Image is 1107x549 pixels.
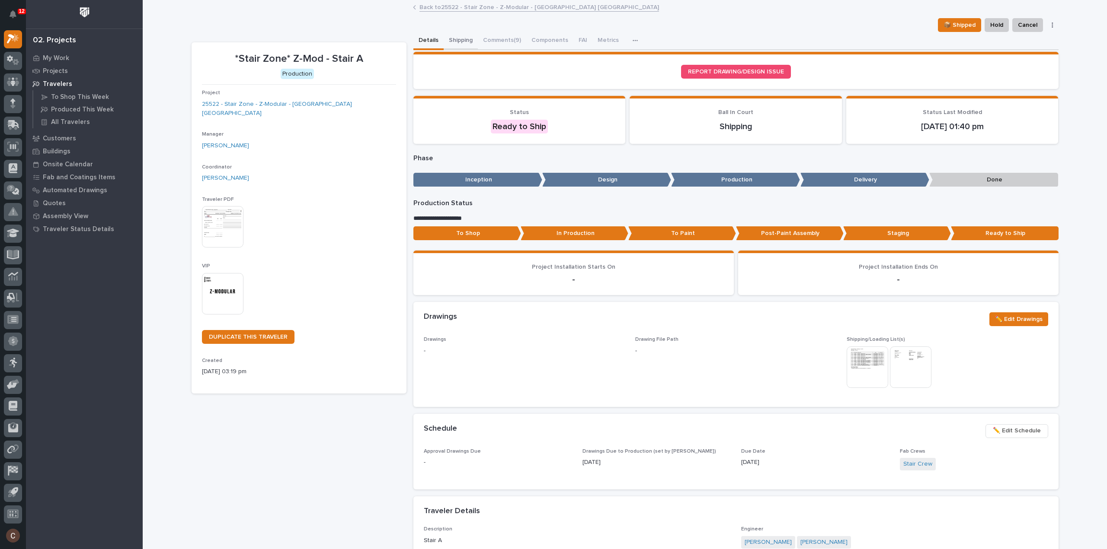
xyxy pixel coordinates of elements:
[510,109,529,115] span: Status
[671,173,800,187] p: Production
[33,116,143,128] a: All Travelers
[857,121,1048,132] p: [DATE] 01:40 pm
[19,8,25,14] p: 12
[413,173,542,187] p: Inception
[843,226,951,241] p: Staging
[424,346,625,355] p: -
[209,334,288,340] span: DUPLICATE THIS TRAVELER
[26,171,143,184] a: Fab and Coatings Items
[993,425,1041,436] span: ✏️ Edit Schedule
[985,18,1009,32] button: Hold
[26,132,143,145] a: Customers
[77,4,93,20] img: Workspace Logo
[424,458,572,467] p: -
[741,527,763,532] span: Engineer
[26,197,143,209] a: Quotes
[413,32,444,50] button: Details
[542,173,671,187] p: Design
[51,106,114,114] p: Produced This Week
[582,458,731,467] p: [DATE]
[26,64,143,77] a: Projects
[202,358,222,363] span: Created
[688,69,784,75] span: REPORT DRAWING/DESIGN ISSUE
[419,2,659,12] a: Back to25522 - Stair Zone - Z-Modular - [GEOGRAPHIC_DATA] [GEOGRAPHIC_DATA]
[43,54,69,62] p: My Work
[995,314,1043,324] span: ✏️ Edit Drawings
[43,213,88,220] p: Assembly View
[944,20,976,30] span: 📦 Shipped
[929,173,1058,187] p: Done
[741,449,765,454] span: Due Date
[33,36,76,45] div: 02. Projects
[43,174,115,181] p: Fab and Coatings Items
[26,184,143,197] a: Automated Drawings
[635,346,637,355] p: -
[202,100,396,118] a: 25522 - Stair Zone - Z-Modular - [GEOGRAPHIC_DATA] [GEOGRAPHIC_DATA]
[424,337,446,342] span: Drawings
[202,90,220,95] span: Project
[43,80,72,88] p: Travelers
[202,367,396,376] p: [DATE] 03:19 pm
[951,226,1059,241] p: Ready to Ship
[43,135,76,143] p: Customers
[444,32,478,50] button: Shipping
[202,165,232,170] span: Coordinator
[718,109,753,115] span: Ball In Court
[628,226,736,241] p: To Paint
[26,51,143,64] a: My Work
[424,449,481,454] span: Approval Drawings Due
[413,226,521,241] p: To Shop
[202,263,210,269] span: VIP
[859,264,938,270] span: Project Installation Ends On
[582,449,716,454] span: Drawings Due to Production (set by [PERSON_NAME])
[51,118,90,126] p: All Travelers
[43,161,93,168] p: Onsite Calendar
[202,330,294,344] a: DUPLICATE THIS TRAVELER
[1018,20,1037,30] span: Cancel
[749,274,1048,285] p: -
[424,536,731,545] p: Stair A
[43,67,68,75] p: Projects
[592,32,624,50] button: Metrics
[26,158,143,171] a: Onsite Calendar
[33,103,143,115] a: Produced This Week
[51,93,109,101] p: To Shop This Week
[800,173,929,187] p: Delivery
[26,209,143,222] a: Assembly View
[202,197,234,202] span: Traveler PDF
[526,32,573,50] button: Components
[202,132,224,137] span: Manager
[43,187,107,194] p: Automated Drawings
[202,141,249,150] a: [PERSON_NAME]
[923,109,982,115] span: Status Last Modified
[33,91,143,103] a: To Shop This Week
[745,538,792,547] a: [PERSON_NAME]
[532,264,615,270] span: Project Installation Starts On
[202,174,249,183] a: [PERSON_NAME]
[424,527,452,532] span: Description
[1012,18,1043,32] button: Cancel
[990,20,1003,30] span: Hold
[847,337,905,342] span: Shipping/Loading List(s)
[202,53,396,65] p: *Stair Zone* Z-Mod - Stair A
[26,77,143,90] a: Travelers
[478,32,526,50] button: Comments (9)
[635,337,678,342] span: Drawing File Path
[26,222,143,235] a: Traveler Status Details
[43,200,66,207] p: Quotes
[413,199,1059,207] p: Production Status
[938,18,981,32] button: 📦 Shipped
[4,527,22,545] button: users-avatar
[11,10,22,24] div: Notifications12
[989,312,1048,326] button: ✏️ Edit Drawings
[43,225,114,233] p: Traveler Status Details
[4,5,22,23] button: Notifications
[43,148,70,155] p: Buildings
[424,312,457,322] h2: Drawings
[424,274,723,285] p: -
[900,449,925,454] span: Fab Crews
[573,32,592,50] button: FAI
[281,69,314,79] div: Production
[424,507,480,516] h2: Traveler Details
[521,226,628,241] p: In Production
